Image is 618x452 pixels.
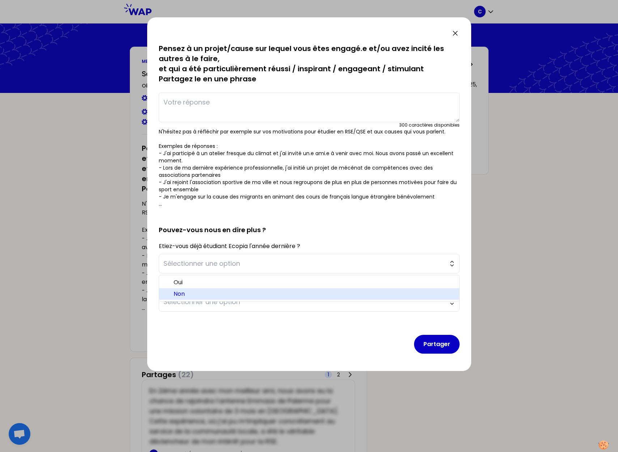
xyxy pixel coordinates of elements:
p: Pensez à un projet/cause sur lequel vous êtes engagé.e et/ou avez incité les autres à le faire, e... [159,43,460,84]
button: Sélectionner une option [159,254,460,273]
button: Partager [414,335,460,354]
span: Sélectionner une option [163,259,445,269]
h2: Pouvez-vous nous en dire plus ? [159,213,460,235]
div: 300 caractères disponibles [399,122,460,128]
span: Sélectionner une option [163,297,445,307]
label: Etiez-vous déjà étudiant Ecopia l'année dernière ? [159,242,300,250]
ul: Sélectionner une option [159,275,460,302]
button: Sélectionner une option [159,292,460,312]
span: Oui [174,278,453,287]
span: Non [174,290,453,298]
p: N'hésitez pas à réfléchir par exemple sur vos motivations pour étudier en RSE/QSE et aux causes q... [159,128,460,208]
